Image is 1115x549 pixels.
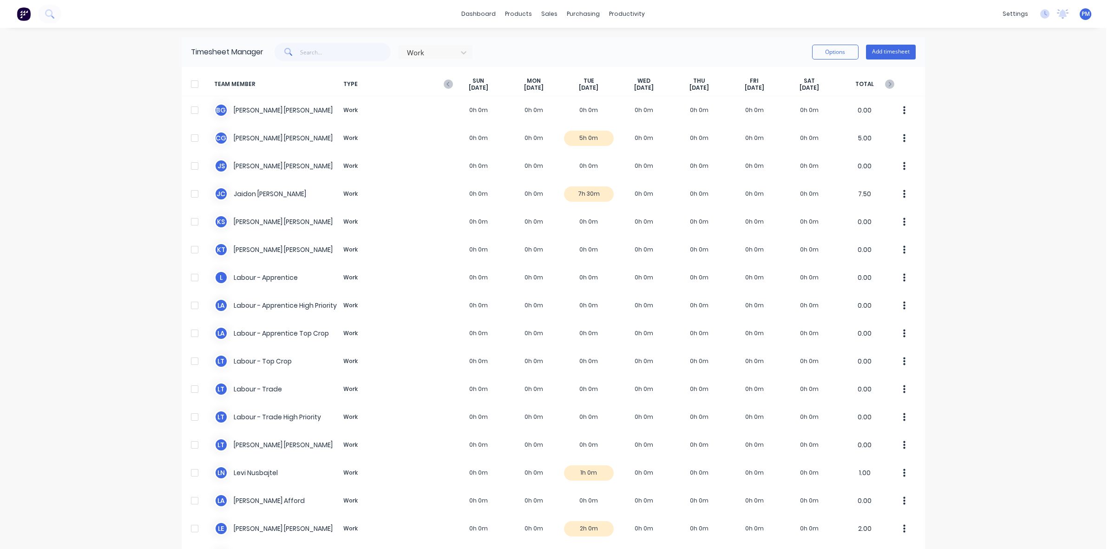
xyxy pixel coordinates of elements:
div: settings [998,7,1033,21]
input: Search... [300,43,391,61]
div: Timesheet Manager [191,46,263,58]
span: TUE [584,77,594,85]
span: TYPE [340,77,451,92]
div: products [500,7,537,21]
img: Factory [17,7,31,21]
span: TOTAL [837,77,892,92]
span: [DATE] [634,84,654,92]
button: Options [812,45,859,60]
span: THU [693,77,705,85]
span: SUN [472,77,484,85]
span: [DATE] [745,84,764,92]
span: PM [1082,10,1090,18]
span: FRI [750,77,759,85]
span: [DATE] [469,84,488,92]
span: [DATE] [579,84,598,92]
button: Add timesheet [866,45,916,60]
span: SAT [804,77,815,85]
div: productivity [604,7,649,21]
div: sales [537,7,562,21]
div: purchasing [562,7,604,21]
span: [DATE] [689,84,709,92]
span: [DATE] [524,84,544,92]
span: TEAM MEMBER [214,77,340,92]
span: MON [527,77,541,85]
a: dashboard [457,7,500,21]
span: WED [637,77,650,85]
span: [DATE] [800,84,819,92]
